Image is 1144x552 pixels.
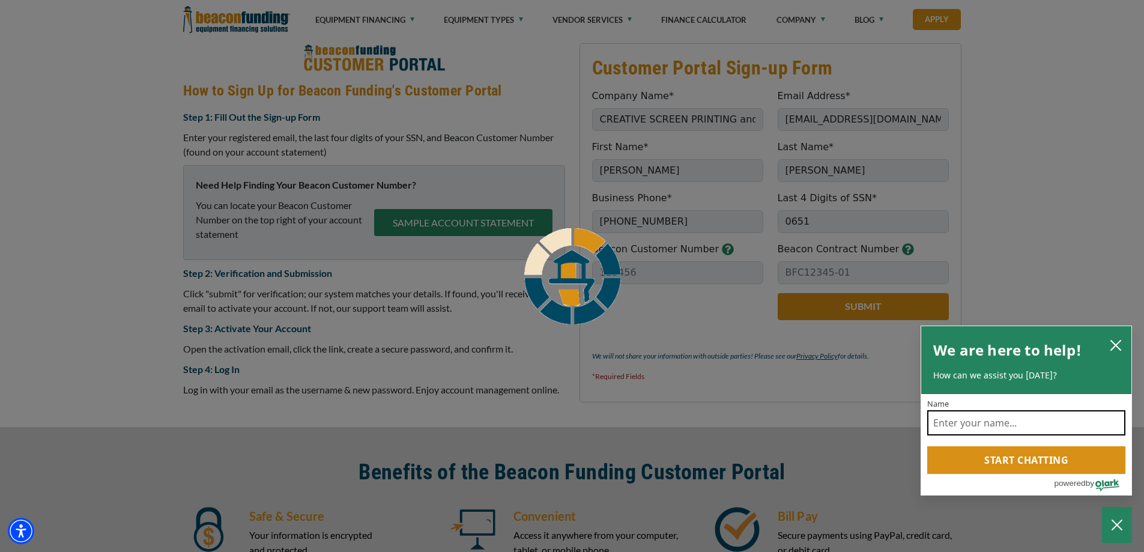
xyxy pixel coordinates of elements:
button: close chatbox [1106,336,1125,353]
label: Name [927,400,1125,408]
div: olark chatbox [921,326,1132,496]
input: Name [927,410,1125,435]
span: powered [1054,476,1085,491]
button: Close Chatbox [1102,507,1132,543]
button: Start chatting [927,446,1125,474]
a: Powered by Olark - open in a new tab [1054,475,1131,495]
h2: We are here to help! [933,338,1082,362]
div: Accessibility Menu [8,518,34,544]
img: Loader icon [512,216,632,336]
span: by [1086,476,1094,491]
p: How can we assist you [DATE]? [933,369,1119,381]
